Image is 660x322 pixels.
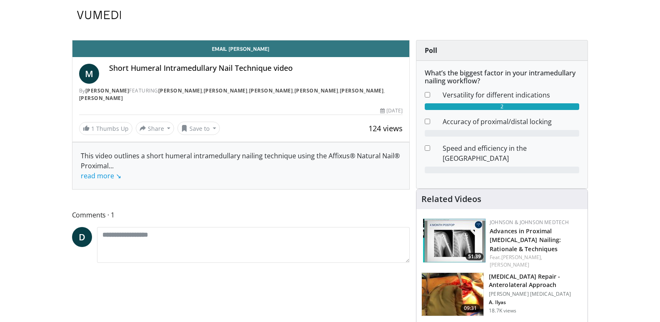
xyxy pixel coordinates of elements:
[81,171,121,180] a: read more ↘
[380,107,403,115] div: [DATE]
[489,299,583,306] p: Asif Ilyas
[425,69,579,85] h6: What’s the biggest factor in your intramedullary nailing workflow?
[489,307,516,314] p: 18.7K views
[72,227,92,247] a: D
[422,273,483,316] img: fd3b349a-9860-460e-a03a-0db36c4d1252.150x105_q85_crop-smart_upscale.jpg
[490,261,529,268] a: [PERSON_NAME]
[79,87,403,102] div: By FEATURING , , , , ,
[436,90,585,100] dd: Versatility for different indications
[72,40,410,57] a: Email [PERSON_NAME]
[85,87,130,94] a: [PERSON_NAME]
[421,272,583,317] a: 09:31 [MEDICAL_DATA] Repair - Anterolateral Approach [PERSON_NAME] [MEDICAL_DATA] A. Ilyas 18.7K ...
[109,64,403,73] h4: Short Humeral Intramedullary Nail Technique video
[466,253,483,260] span: 51:39
[489,291,583,297] p: [PERSON_NAME] [MEDICAL_DATA]
[79,64,99,84] a: M
[158,87,202,94] a: [PERSON_NAME]
[369,123,403,133] span: 124 views
[501,254,542,261] a: [PERSON_NAME],
[77,11,121,19] img: VuMedi Logo
[490,254,581,269] div: Feat.
[79,95,123,102] a: [PERSON_NAME]
[421,194,481,204] h4: Related Videos
[436,117,585,127] dd: Accuracy of proximal/distal locking
[489,272,583,289] h3: [MEDICAL_DATA] Repair - Anterolateral Approach
[423,219,486,262] a: 51:39
[423,219,486,262] img: 51c79e9b-08d2-4aa9-9189-000d819e3bdb.150x105_q85_crop-smart_upscale.jpg
[81,151,401,181] div: This video outlines a short humeral intramedullary nailing technique using the Affixus® Natural N...
[490,227,561,252] a: Advances in Proximal [MEDICAL_DATA] Nailing: Rationale & Techniques
[91,125,95,132] span: 1
[249,87,293,94] a: [PERSON_NAME]
[436,143,585,163] dd: Speed and efficiency in the [GEOGRAPHIC_DATA]
[490,219,569,226] a: Johnson & Johnson MedTech
[204,87,248,94] a: [PERSON_NAME]
[72,210,410,220] span: Comments 1
[294,87,339,94] a: [PERSON_NAME]
[425,46,437,55] strong: Poll
[79,122,132,135] a: 1 Thumbs Up
[425,103,579,110] div: 2
[461,304,481,312] span: 09:31
[136,122,174,135] button: Share
[177,122,220,135] button: Save to
[340,87,384,94] a: [PERSON_NAME]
